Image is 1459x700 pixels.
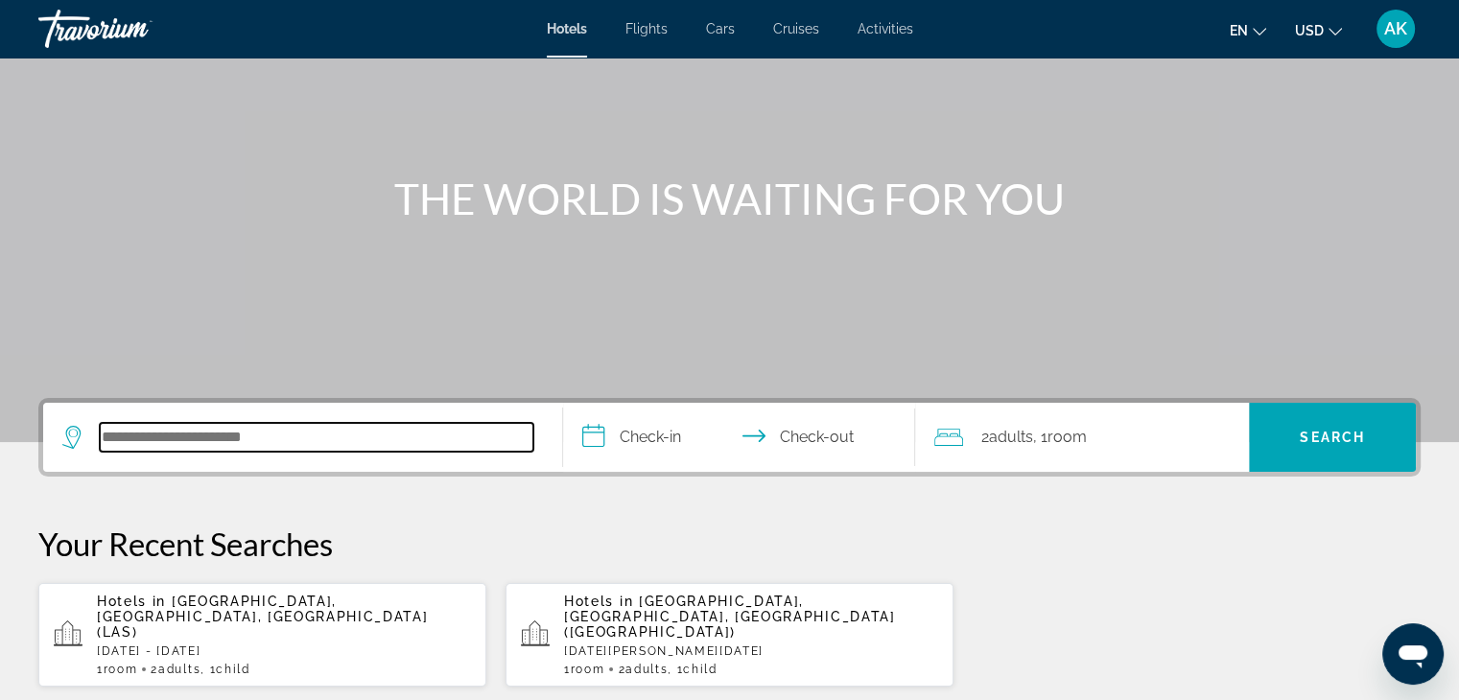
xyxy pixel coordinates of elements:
span: 1 [97,663,137,676]
button: Travelers: 2 adults, 0 children [915,403,1249,472]
button: Change language [1230,16,1266,44]
span: Child [683,663,717,676]
button: User Menu [1371,9,1421,49]
div: Search widget [43,403,1416,472]
span: Room [1047,428,1086,446]
p: [DATE][PERSON_NAME][DATE] [564,644,938,658]
span: Room [571,663,605,676]
span: Adults [158,663,200,676]
button: Change currency [1295,16,1342,44]
span: USD [1295,23,1324,38]
span: en [1230,23,1248,38]
p: Your Recent Searches [38,525,1421,563]
span: 1 [564,663,604,676]
a: Activities [858,21,913,36]
p: [DATE] - [DATE] [97,644,471,658]
span: [GEOGRAPHIC_DATA], [GEOGRAPHIC_DATA], [GEOGRAPHIC_DATA] (LAS) [97,594,428,640]
span: Adults [988,428,1032,446]
span: 2 [151,663,200,676]
span: Child [216,663,249,676]
h1: THE WORLD IS WAITING FOR YOU [370,174,1090,223]
button: Select check in and out date [563,403,916,472]
a: Hotels [547,21,587,36]
span: Search [1300,430,1365,445]
span: , 1 [668,663,717,676]
span: AK [1384,19,1407,38]
a: Travorium [38,4,230,54]
span: 2 [980,424,1032,451]
span: Room [104,663,138,676]
button: Hotels in [GEOGRAPHIC_DATA], [GEOGRAPHIC_DATA], [GEOGRAPHIC_DATA] (LAS)[DATE] - [DATE]1Room2Adult... [38,582,486,688]
a: Cruises [773,21,819,36]
button: Search [1249,403,1416,472]
input: Search hotel destination [100,423,533,452]
span: 2 [618,663,668,676]
span: , 1 [1032,424,1086,451]
a: Flights [625,21,668,36]
iframe: Button to launch messaging window [1382,623,1444,685]
span: [GEOGRAPHIC_DATA], [GEOGRAPHIC_DATA], [GEOGRAPHIC_DATA] ([GEOGRAPHIC_DATA]) [564,594,895,640]
span: Hotels in [97,594,166,609]
span: , 1 [200,663,249,676]
span: Adults [625,663,668,676]
span: Hotels in [564,594,633,609]
button: Hotels in [GEOGRAPHIC_DATA], [GEOGRAPHIC_DATA], [GEOGRAPHIC_DATA] ([GEOGRAPHIC_DATA])[DATE][PERSO... [506,582,953,688]
a: Cars [706,21,735,36]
